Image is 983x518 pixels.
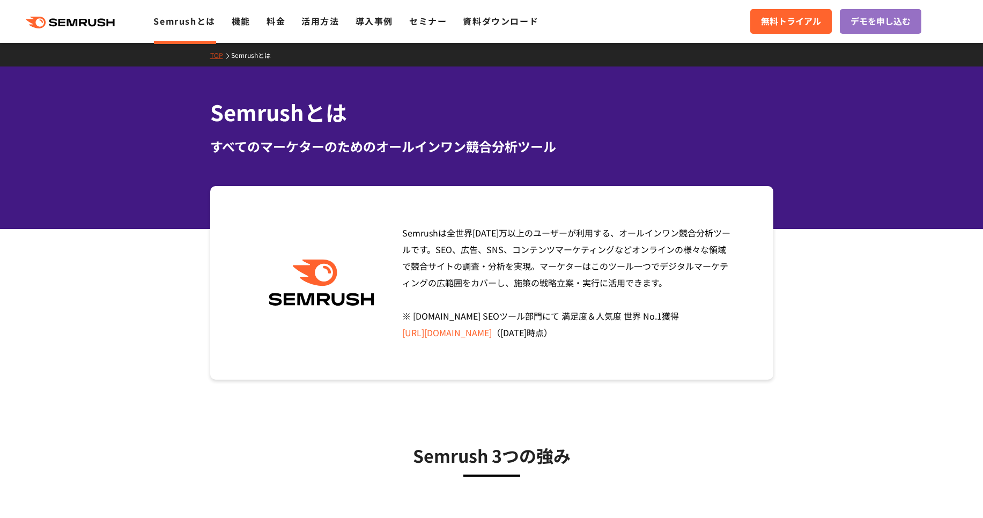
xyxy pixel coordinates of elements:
span: デモを申し込む [851,14,911,28]
a: TOP [210,50,231,60]
a: 料金 [267,14,285,27]
span: 無料トライアル [761,14,821,28]
span: Semrushは全世界[DATE]万以上のユーザーが利用する、オールインワン競合分析ツールです。SEO、広告、SNS、コンテンツマーケティングなどオンラインの様々な領域で競合サイトの調査・分析を... [402,226,730,339]
h1: Semrushとは [210,97,773,128]
a: Semrushとは [231,50,279,60]
a: デモを申し込む [840,9,921,34]
a: [URL][DOMAIN_NAME] [402,326,492,339]
a: 導入事例 [356,14,393,27]
a: 資料ダウンロード [463,14,538,27]
a: Semrushとは [153,14,215,27]
a: 機能 [232,14,250,27]
a: 無料トライアル [750,9,832,34]
div: すべてのマーケターのためのオールインワン競合分析ツール [210,137,773,156]
a: 活用方法 [301,14,339,27]
img: Semrush [263,260,380,306]
a: セミナー [409,14,447,27]
h3: Semrush 3つの強み [237,442,747,469]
